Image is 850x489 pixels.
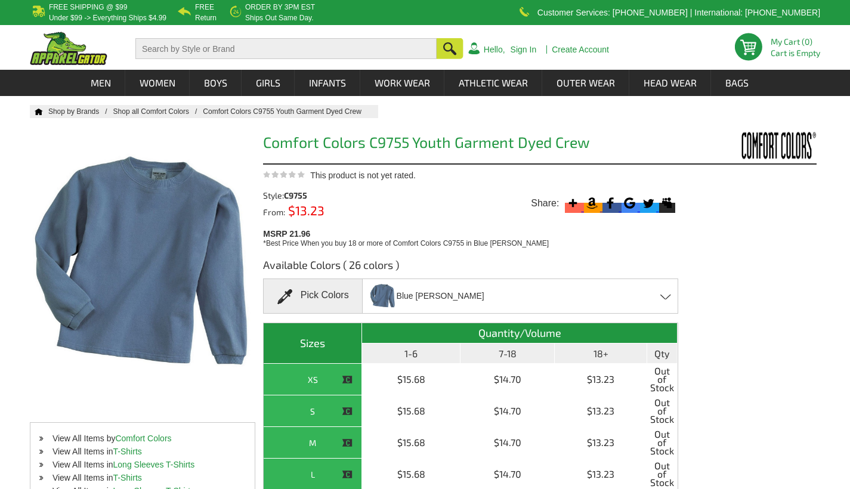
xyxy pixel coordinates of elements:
[460,427,555,459] td: $14.70
[342,469,353,480] img: This item is CLOSEOUT!
[640,195,656,211] svg: Twitter
[30,108,43,115] a: Home
[135,38,437,59] input: Search by Style or Brand
[30,32,107,65] img: ApparelGator
[537,9,820,16] p: Customer Services: [PHONE_NUMBER] | International: [PHONE_NUMBER]
[460,343,555,364] th: 7-18
[263,258,678,278] h3: Available Colors ( 26 colors )
[362,323,678,343] th: Quantity/Volume
[263,226,682,249] div: MSRP 21.96
[370,280,395,312] img: Blue Jean
[362,364,460,395] td: $15.68
[295,70,360,96] a: Infants
[555,364,647,395] td: $13.23
[555,343,647,364] th: 18+
[49,3,128,11] b: Free Shipping @ $99
[30,471,255,484] li: View All Items in
[602,195,619,211] svg: Facebook
[650,430,674,455] span: Out of Stock
[397,286,484,307] span: Blue [PERSON_NAME]
[77,70,125,96] a: Men
[113,107,203,116] a: Shop all Comfort Colors
[195,3,214,11] b: Free
[195,14,217,21] p: Return
[30,458,255,471] li: View All Items in
[263,278,363,314] div: Pick Colors
[115,434,171,443] a: Comfort Colors
[310,171,416,180] span: This product is not yet rated.
[555,427,647,459] td: $13.23
[650,398,674,423] span: Out of Stock
[267,404,358,419] div: S
[445,70,542,96] a: Athletic Wear
[263,171,305,178] img: This product is not yet rated.
[361,70,444,96] a: Work Wear
[264,323,362,364] th: Sizes
[565,195,581,211] svg: More
[460,395,555,427] td: $14.70
[113,460,195,469] a: Long Sleeves T-Shirts
[49,14,166,21] p: under $99 -> everything ships $4.99
[48,107,113,116] a: Shop by Brands
[267,372,358,387] div: XS
[484,45,505,54] a: Hello,
[362,427,460,459] td: $15.68
[362,343,460,364] th: 1-6
[622,195,638,211] svg: Google Bookmark
[267,435,358,450] div: M
[285,203,324,218] span: $13.23
[727,130,817,160] img: Comfort Colors
[552,45,609,54] a: Create Account
[126,70,189,96] a: Women
[113,473,142,482] a: T-Shirts
[263,206,368,216] div: From:
[712,70,762,96] a: Bags
[630,70,710,96] a: Head Wear
[342,438,353,448] img: This item is CLOSEOUT!
[584,195,600,211] svg: Amazon
[263,239,549,247] span: *Best Price When you buy 18 or more of Comfort Colors C9755 in Blue [PERSON_NAME]
[342,375,353,385] img: This item is CLOSEOUT!
[650,367,674,392] span: Out of Stock
[771,49,820,57] span: Cart is Empty
[30,432,255,445] li: View All Items by
[460,364,555,395] td: $14.70
[362,395,460,427] td: $15.68
[190,70,241,96] a: Boys
[659,195,675,211] svg: Myspace
[263,191,368,200] div: Style:
[284,190,307,200] span: C9755
[245,14,315,21] p: ships out same day.
[771,38,815,46] li: My Cart (0)
[342,406,353,417] img: This item is CLOSEOUT!
[650,462,674,487] span: Out of Stock
[543,70,629,96] a: Outer Wear
[113,447,142,456] a: T-Shirts
[203,107,373,116] a: Comfort Colors C9755 Youth Garment Dyed Crew
[511,45,537,54] a: Sign In
[245,3,315,11] b: Order by 3PM EST
[647,343,678,364] th: Qty
[555,395,647,427] td: $13.23
[242,70,294,96] a: Girls
[30,445,255,458] li: View All Items in
[263,135,678,153] h1: Comfort Colors C9755 Youth Garment Dyed Crew
[531,197,559,209] span: Share:
[267,467,358,482] div: L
